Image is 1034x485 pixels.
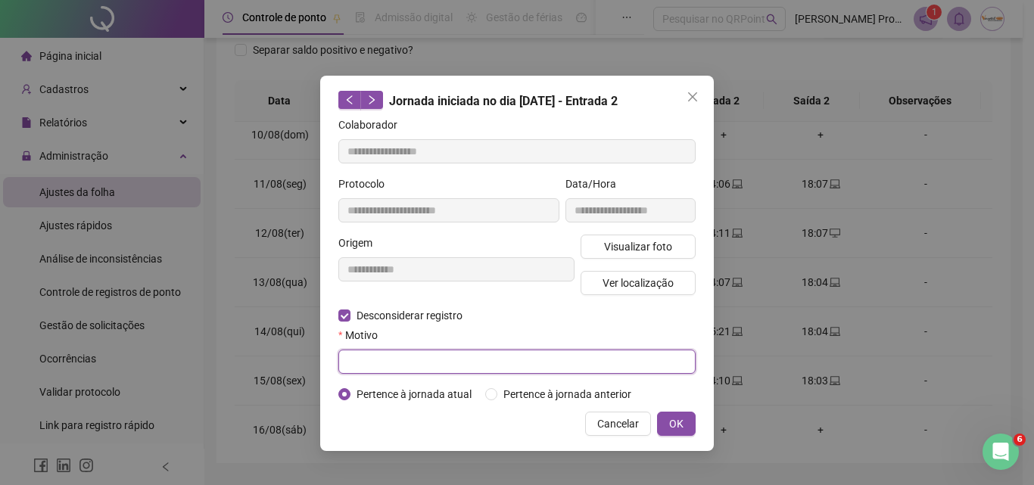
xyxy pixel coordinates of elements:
[657,412,696,436] button: OK
[338,117,407,133] label: Colaborador
[681,85,705,109] button: Close
[366,95,377,105] span: right
[604,238,672,255] span: Visualizar foto
[338,91,361,109] button: left
[687,91,699,103] span: close
[338,235,382,251] label: Origem
[565,176,626,192] label: Data/Hora
[585,412,651,436] button: Cancelar
[338,327,388,344] label: Motivo
[350,386,478,403] span: Pertence à jornada atual
[497,386,637,403] span: Pertence à jornada anterior
[669,415,684,432] span: OK
[360,91,383,109] button: right
[344,95,355,105] span: left
[581,235,696,259] button: Visualizar foto
[1014,434,1026,446] span: 6
[983,434,1019,470] iframe: Intercom live chat
[338,91,696,110] div: Jornada iniciada no dia [DATE] - Entrada 2
[581,271,696,295] button: Ver localização
[338,176,394,192] label: Protocolo
[350,307,469,324] span: Desconsiderar registro
[603,275,674,291] span: Ver localização
[597,415,639,432] span: Cancelar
